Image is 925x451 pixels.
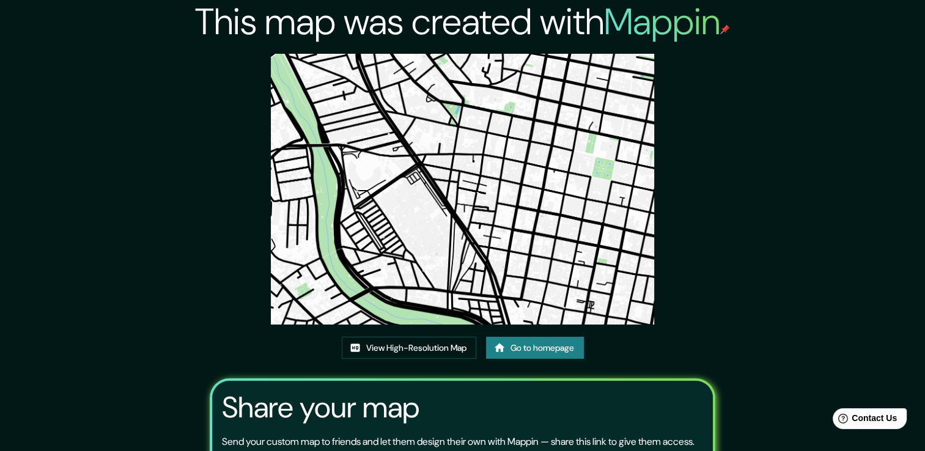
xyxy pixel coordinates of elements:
iframe: Help widget launcher [816,403,912,438]
img: created-map [271,54,654,324]
a: Go to homepage [486,337,584,359]
img: mappin-pin [720,24,730,34]
p: Send your custom map to friends and let them design their own with Mappin — share this link to gi... [222,435,695,449]
a: View High-Resolution Map [342,337,476,359]
h3: Share your map [222,391,419,425]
